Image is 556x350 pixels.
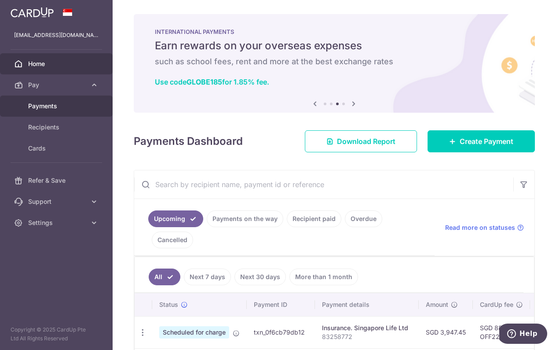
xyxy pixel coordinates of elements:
span: Support [28,197,86,206]
img: International Payment Banner [134,14,535,113]
span: Settings [28,218,86,227]
a: Read more on statuses [445,223,524,232]
span: Refer & Save [28,176,86,185]
span: Create Payment [460,136,513,147]
a: Next 7 days [184,269,231,285]
a: More than 1 month [289,269,358,285]
span: Amount [426,300,448,309]
a: Recipient paid [287,210,341,227]
a: Next 30 days [234,269,286,285]
p: [EMAIL_ADDRESS][DOMAIN_NAME] [14,31,99,40]
span: Read more on statuses [445,223,515,232]
span: Payments [28,102,86,111]
h5: Earn rewards on your overseas expenses [155,39,514,53]
p: 83258772 [322,332,412,341]
span: Download Report [337,136,395,147]
span: Pay [28,81,86,89]
a: Upcoming [148,210,203,227]
span: Scheduled for charge [159,326,229,339]
span: Status [159,300,178,309]
a: Cancelled [152,232,193,248]
span: Cards [28,144,86,153]
iframe: Opens a widget where you can find more information [499,324,547,346]
th: Payment ID [247,293,315,316]
h6: such as school fees, rent and more at the best exchange rates [155,56,514,67]
td: SGD 88.82 OFF225 [473,316,530,348]
div: Insurance. Singapore Life Ltd [322,324,412,332]
span: CardUp fee [480,300,513,309]
img: CardUp [11,7,54,18]
p: INTERNATIONAL PAYMENTS [155,28,514,35]
h4: Payments Dashboard [134,133,243,149]
span: Home [28,59,86,68]
a: Use codeGLOBE185for 1.85% fee. [155,77,269,86]
a: All [149,269,180,285]
th: Payment details [315,293,419,316]
b: GLOBE185 [187,77,222,86]
a: Payments on the way [207,210,283,227]
a: Download Report [305,130,417,152]
a: Create Payment [428,130,535,152]
td: txn_0f6cb79db12 [247,316,315,348]
input: Search by recipient name, payment id or reference [134,170,513,199]
td: SGD 3,947.45 [419,316,473,348]
a: Overdue [345,210,382,227]
span: Recipients [28,123,86,132]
